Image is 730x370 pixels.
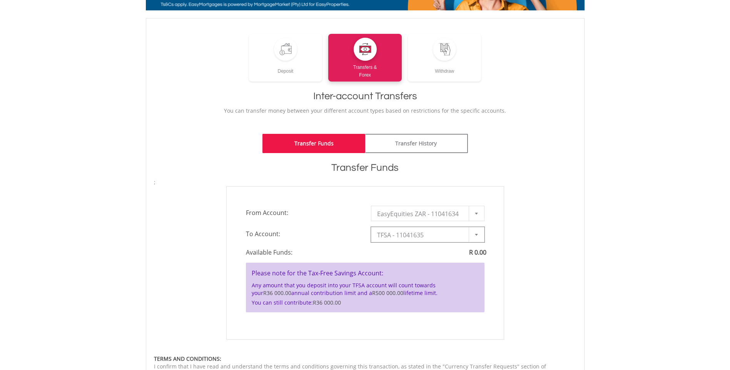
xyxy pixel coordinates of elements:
span: R36 000.00 [263,289,291,297]
span: From Account: [240,206,365,220]
span: R 0.00 [469,248,486,257]
h4: Please note for the Tax-Free Savings Account: [252,268,479,278]
a: Transfers &Forex [328,34,402,82]
a: Withdraw [408,34,481,82]
div: Transfers & Forex [328,61,402,79]
p: You can transfer money between your different account types based on restrictions for the specifi... [154,107,576,115]
h1: Inter-account Transfers [154,89,576,103]
a: Transfer Funds [262,134,365,153]
p: You can still contribute: [252,299,479,307]
h1: Transfer Funds [154,161,576,175]
span: To Account: [240,227,365,241]
p: Any amount that you deposit into your TFSA account will count towards your annual contribution li... [252,282,479,297]
span: R500 000.00 [372,289,403,297]
a: Transfer History [365,134,468,153]
span: EasyEquities ZAR - 11041634 [377,206,467,222]
div: TERMS AND CONDITIONS: [154,355,576,363]
div: Withdraw [408,61,481,75]
span: Available Funds: [240,248,365,257]
span: TFSA - 11041635 [377,227,467,243]
div: Deposit [249,61,322,75]
a: Deposit [249,34,322,82]
span: R36 000.00 [313,299,341,306]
